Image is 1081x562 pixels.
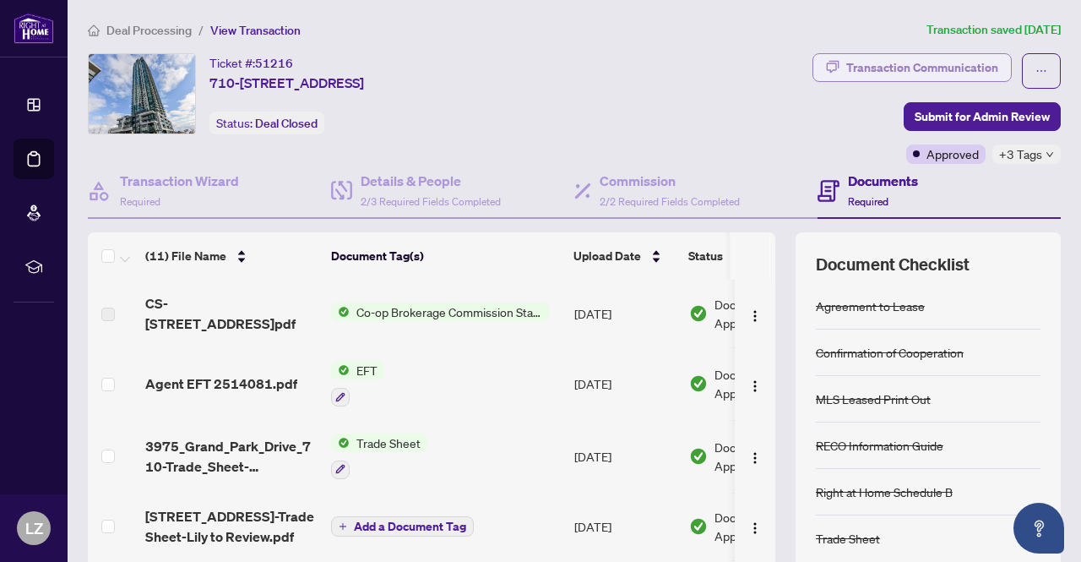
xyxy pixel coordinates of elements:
[812,53,1012,82] button: Transaction Communication
[904,102,1061,131] button: Submit for Admin Review
[748,309,762,323] img: Logo
[568,493,682,560] td: [DATE]
[14,13,54,44] img: logo
[1046,150,1054,159] span: down
[339,522,347,531] span: plus
[198,20,204,40] li: /
[361,195,501,208] span: 2/3 Required Fields Completed
[139,232,324,280] th: (11) File Name
[89,54,195,134] img: IMG-W12368334_1.jpg
[255,116,318,131] span: Deal Closed
[999,145,1042,164] span: +3 Tags
[741,513,769,540] button: Logo
[688,247,723,265] span: Status
[573,247,641,265] span: Upload Date
[210,23,301,38] span: View Transaction
[145,506,318,547] span: [STREET_ADDRESS]-Trade Sheet-Lily to Review.pdf
[816,297,925,315] div: Agreement to Lease
[209,53,293,73] div: Ticket #:
[600,195,740,208] span: 2/2 Required Fields Completed
[848,171,918,191] h4: Documents
[1035,65,1047,77] span: ellipsis
[748,451,762,465] img: Logo
[145,293,318,334] span: CS-[STREET_ADDRESS]pdf
[209,73,364,93] span: 710-[STREET_ADDRESS]
[331,516,474,537] button: Add a Document Tag
[741,300,769,327] button: Logo
[568,347,682,420] td: [DATE]
[120,195,160,208] span: Required
[331,361,384,406] button: Status IconEFT
[567,232,682,280] th: Upload Date
[816,253,970,276] span: Document Checklist
[331,303,350,321] img: Status Icon
[748,379,762,393] img: Logo
[120,171,239,191] h4: Transaction Wizard
[846,54,998,81] div: Transaction Communication
[741,443,769,470] button: Logo
[1013,503,1064,554] button: Open asap
[350,434,427,452] span: Trade Sheet
[689,447,708,466] img: Document Status
[689,374,708,393] img: Document Status
[714,508,819,545] span: Document Approved
[689,517,708,536] img: Document Status
[209,112,324,134] div: Status:
[255,56,293,71] span: 51216
[714,295,819,332] span: Document Approved
[354,521,466,532] span: Add a Document Tag
[361,171,501,191] h4: Details & People
[816,529,880,548] div: Trade Sheet
[88,25,100,36] span: home
[350,303,550,321] span: Co-op Brokerage Commission Statement
[714,365,819,402] span: Document Approved
[331,434,427,479] button: Status IconTrade Sheet
[915,103,1050,130] span: Submit for Admin Review
[926,20,1061,40] article: Transaction saved [DATE]
[350,361,384,379] span: EFT
[741,370,769,397] button: Logo
[816,436,943,455] div: RECO Information Guide
[331,434,350,452] img: Status Icon
[331,303,550,321] button: Status IconCo-op Brokerage Commission Statement
[331,516,474,537] button: Add a Document Tag
[926,145,979,163] span: Approved
[106,23,192,38] span: Deal Processing
[714,438,819,475] span: Document Approved
[689,304,708,323] img: Document Status
[816,343,964,362] div: Confirmation of Cooperation
[25,516,43,540] span: LZ
[600,171,740,191] h4: Commission
[331,361,350,379] img: Status Icon
[816,390,931,408] div: MLS Leased Print Out
[145,436,318,477] span: 3975_Grand_Park_Drive_710-Trade_Sheet-Lily_to_Review.pdf
[848,195,888,208] span: Required
[568,280,682,347] td: [DATE]
[682,232,825,280] th: Status
[816,483,953,501] div: Right at Home Schedule B
[145,247,226,265] span: (11) File Name
[568,420,682,493] td: [DATE]
[324,232,567,280] th: Document Tag(s)
[748,521,762,535] img: Logo
[145,374,297,394] span: Agent EFT 2514081.pdf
